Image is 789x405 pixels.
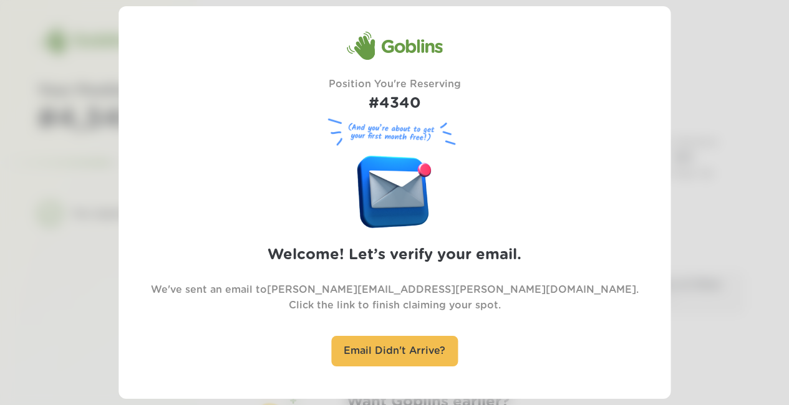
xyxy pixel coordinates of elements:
p: We've sent an email to [PERSON_NAME][EMAIL_ADDRESS][PERSON_NAME][DOMAIN_NAME] . Click the link to... [151,282,639,313]
h1: #4340 [329,92,461,115]
div: Email Didn't Arrive? [331,336,458,366]
div: Position You're Reserving [329,77,461,115]
figure: (And you’re about to get your first month free!) [323,115,467,150]
h2: Welcome! Let’s verify your email. [268,244,521,267]
div: Goblins [347,31,443,61]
